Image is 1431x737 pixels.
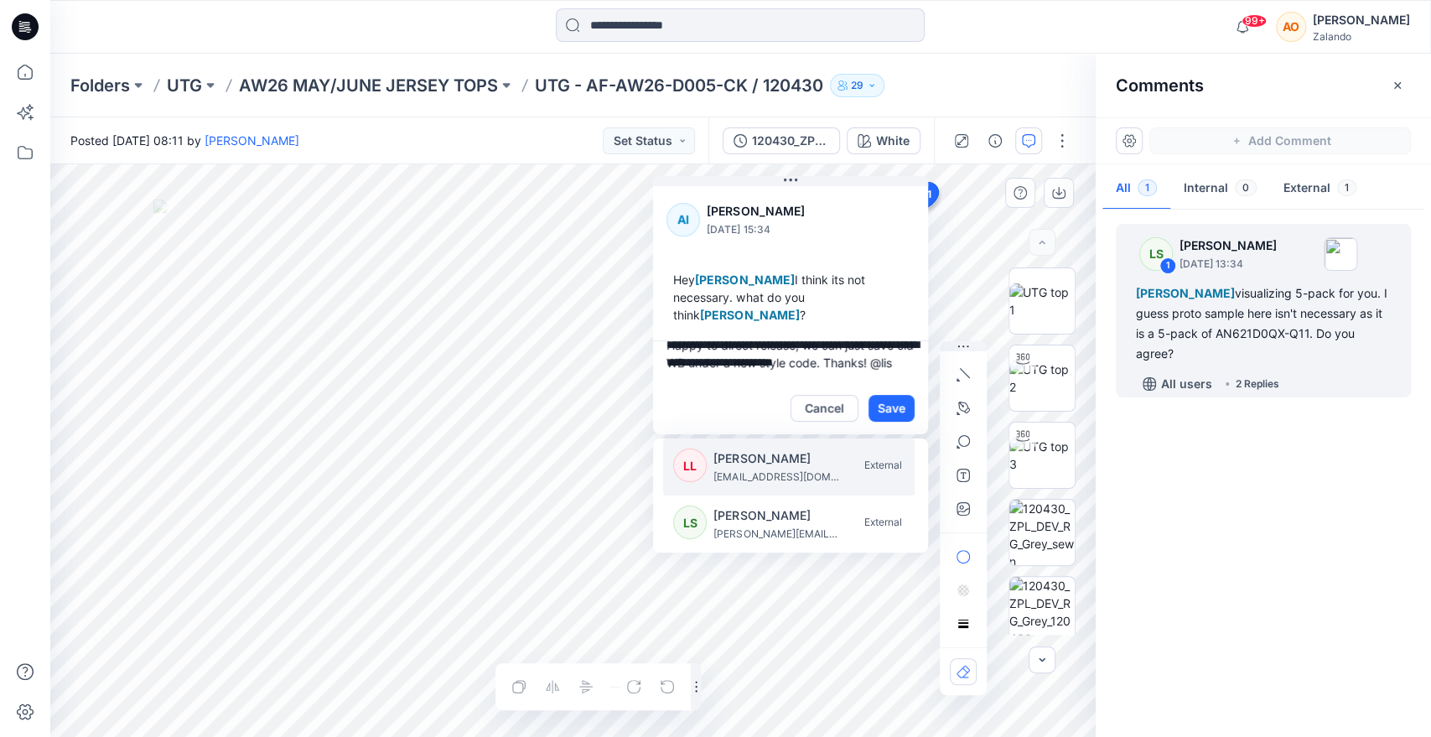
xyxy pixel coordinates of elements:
div: AO [1276,12,1306,42]
button: All [1102,168,1170,210]
img: UTG top 3 [1009,438,1075,473]
span: [PERSON_NAME] [695,272,794,287]
span: External [863,516,901,528]
button: 29 [830,74,884,97]
button: All users [1136,371,1219,397]
p: [PERSON_NAME] [707,201,843,221]
button: External [1270,168,1370,210]
a: [PERSON_NAME] [205,133,299,148]
div: LS [673,506,707,539]
p: Lis Linnebjerg [713,449,839,469]
p: 29 [851,76,863,95]
span: 1 [926,187,931,202]
span: [PERSON_NAME] [700,308,799,322]
div: [PERSON_NAME] [1313,10,1410,30]
button: Save [868,395,915,422]
button: Add Comment [1149,127,1411,154]
p: lis.linnebjerg@utg.dk [713,469,839,485]
p: All users [1161,374,1212,394]
span: [PERSON_NAME] [1136,286,1235,300]
img: UTG top 2 [1009,361,1075,396]
div: 1 [1159,257,1176,274]
span: Posted [DATE] 08:11 by [70,132,299,149]
p: Lise Stougaard [713,506,839,526]
div: 120430_ZPL_DEV [752,132,829,150]
button: Details [982,127,1008,154]
div: 2 Replies [1236,376,1279,392]
div: AI [666,203,700,236]
span: 0 [1235,179,1257,196]
img: 120430_ZPL_DEV_RG_Grey_sewn [1009,500,1075,565]
img: 120430_ZPL_DEV_RG_Grey_120430 - mc [1009,577,1075,642]
div: Zalando [1313,30,1410,43]
p: lise.stougaard@utg.dk [713,526,839,542]
p: [DATE] 15:34 [707,221,843,238]
button: Cancel [791,395,858,422]
img: UTG top 1 [1009,283,1075,319]
p: [PERSON_NAME] [1180,236,1277,256]
span: 1 [1337,179,1356,196]
a: UTG [167,74,202,97]
div: White [876,132,910,150]
span: External [863,459,901,471]
button: Internal [1170,168,1270,210]
p: [DATE] 13:34 [1180,256,1277,272]
button: White [847,127,920,154]
div: LL [673,449,707,482]
span: 1 [1138,179,1157,196]
a: Folders [70,74,130,97]
span: 99+ [1242,14,1267,28]
div: LS [1139,237,1173,271]
div: Hey I think its not necessary. what do you think ? [666,264,915,330]
button: 120430_ZPL_DEV [723,127,840,154]
div: visualizing 5-pack for you. I guess proto sample here isn't necessary as it is a 5-pack of AN621D... [1136,283,1391,364]
p: UTG - AF-AW26-D005-CK / 120430 [535,74,823,97]
h2: Comments [1116,75,1204,96]
a: AW26 MAY/JUNE JERSEY TOPS [239,74,498,97]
